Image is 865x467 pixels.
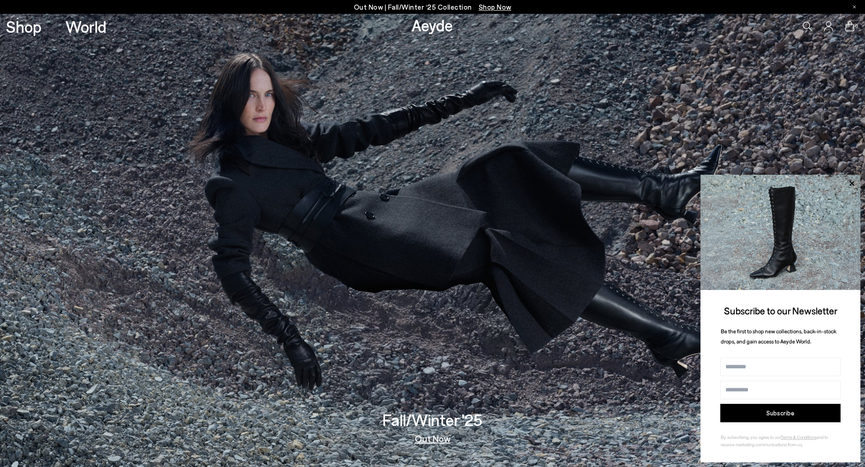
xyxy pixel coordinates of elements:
a: 0 [845,21,854,31]
a: Terms & Conditions [781,434,817,440]
a: Shop [6,18,41,35]
span: By subscribing, you agree to our [721,434,781,440]
a: World [65,18,106,35]
h3: Fall/Winter '25 [382,412,483,428]
span: Navigate to /collections/new-in [479,3,512,11]
p: Out Now | Fall/Winter ‘25 Collection [354,1,512,13]
button: Subscribe [720,404,841,422]
span: Subscribe to our Newsletter [724,305,837,316]
a: Out Now [415,434,451,443]
a: Aeyde [412,15,453,35]
span: Be the first to shop new collections, back-in-stock drops, and gain access to Aeyde World. [721,328,836,345]
span: 0 [854,24,859,29]
img: 2a6287a1333c9a56320fd6e7b3c4a9a9.jpg [700,175,860,290]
